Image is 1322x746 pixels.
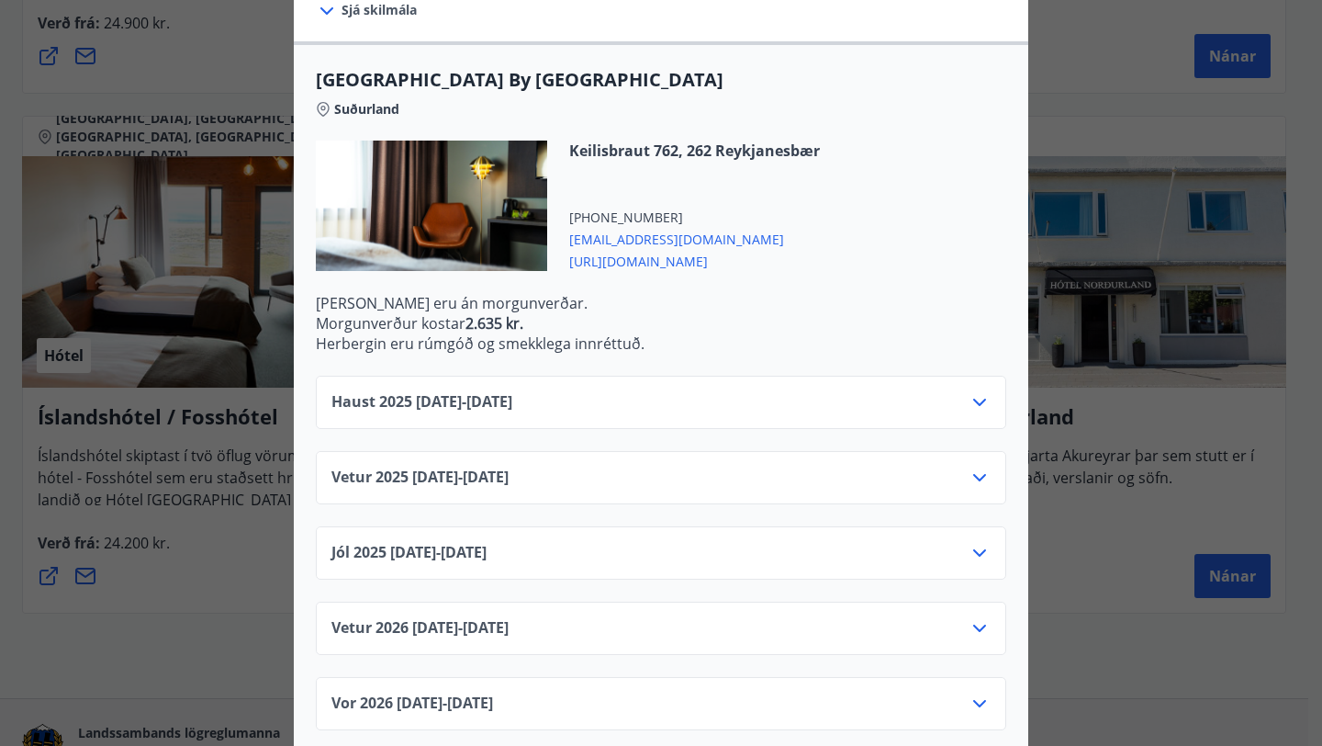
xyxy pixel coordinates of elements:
span: [EMAIL_ADDRESS][DOMAIN_NAME] [569,227,820,249]
span: Suðurland [334,100,399,119]
span: [URL][DOMAIN_NAME] [569,249,820,271]
span: [PHONE_NUMBER] [569,209,820,227]
span: [GEOGRAPHIC_DATA] By [GEOGRAPHIC_DATA] [316,67,1006,93]
span: Keilisbraut 762, 262 Reykjanesbær [569,141,820,161]
span: Sjá skilmála [342,1,417,19]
